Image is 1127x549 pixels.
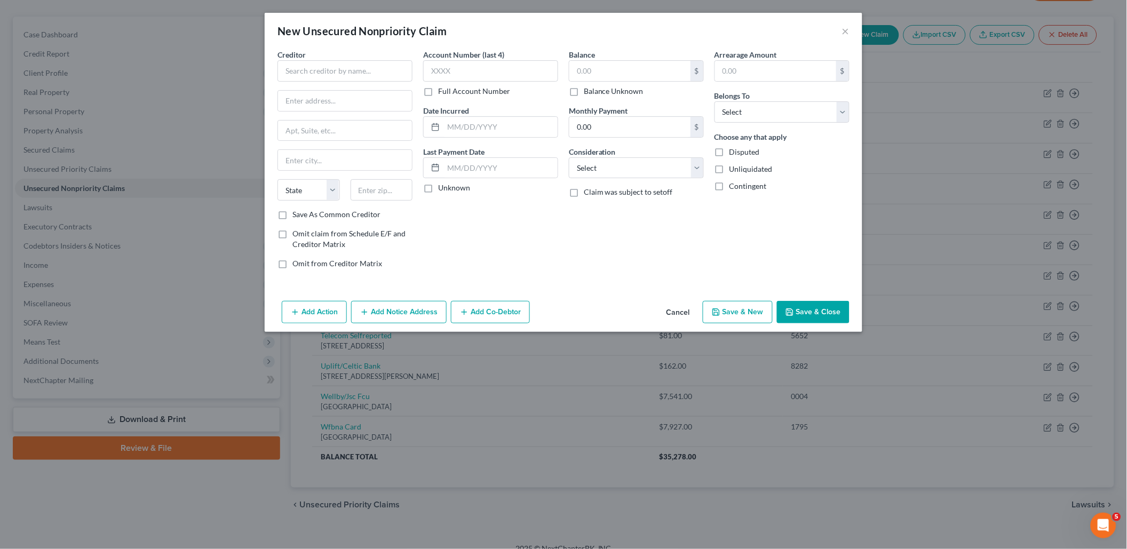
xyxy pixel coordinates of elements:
input: 0.00 [715,61,836,81]
input: MM/DD/YYYY [443,158,558,178]
label: Save As Common Creditor [292,209,380,220]
label: Consideration [569,146,616,157]
label: Choose any that apply [715,131,787,142]
input: Enter address... [278,91,412,111]
button: Save & New [703,301,773,323]
input: Enter city... [278,150,412,170]
button: Cancel [658,302,699,323]
label: Last Payment Date [423,146,485,157]
label: Account Number (last 4) [423,49,504,60]
span: Unliquidated [729,164,773,173]
div: $ [691,117,703,137]
input: 0.00 [569,117,691,137]
iframe: Intercom live chat [1091,513,1116,538]
input: Apt, Suite, etc... [278,121,412,141]
input: XXXX [423,60,558,82]
label: Arrearage Amount [715,49,777,60]
button: Add Notice Address [351,301,447,323]
button: × [842,25,850,37]
label: Full Account Number [438,86,510,97]
label: Balance [569,49,595,60]
span: Disputed [729,147,760,156]
label: Date Incurred [423,105,469,116]
input: Search creditor by name... [277,60,412,82]
button: Save & Close [777,301,850,323]
span: Omit from Creditor Matrix [292,259,382,268]
label: Balance Unknown [584,86,644,97]
span: Omit claim from Schedule E/F and Creditor Matrix [292,229,406,249]
span: Creditor [277,50,306,59]
span: Belongs To [715,91,750,100]
span: Contingent [729,181,767,190]
input: Enter zip... [351,179,413,201]
span: Claim was subject to setoff [584,187,673,196]
label: Monthly Payment [569,105,628,116]
input: 0.00 [569,61,691,81]
div: $ [691,61,703,81]
input: MM/DD/YYYY [443,117,558,137]
button: Add Co-Debtor [451,301,530,323]
div: $ [836,61,849,81]
div: New Unsecured Nonpriority Claim [277,23,447,38]
button: Add Action [282,301,347,323]
label: Unknown [438,182,470,193]
span: 5 [1113,513,1121,521]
